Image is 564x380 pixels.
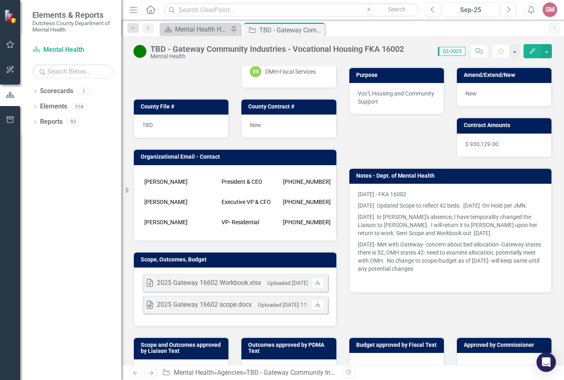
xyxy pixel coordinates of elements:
td: [PHONE_NUMBER] [281,192,339,212]
td: President & CEO [220,172,281,192]
p: [DATE] Updated Scope to reflect 42 beds. [DATE] On Hold.per JMN. [358,200,543,211]
div: Mental Health Home Page [175,24,228,34]
input: Search Below... [32,64,113,79]
div: TBD - Gateway Community Industries - Vocational Housing FKA 16002 [150,45,404,53]
div: Sep-25 [446,5,496,15]
h3: Amend/Extend/New [464,72,547,78]
img: ClearPoint Strategy [4,9,18,23]
div: 1 [77,88,90,95]
h3: Approved by Commissioner [464,342,547,348]
span: New [465,90,477,97]
div: Open Intercom Messenger [537,352,556,372]
td: [PHONE_NUMBER] [281,172,339,192]
h3: Scope, Outcomes, Budget [141,257,332,263]
td: Executive VP & CFO [220,192,281,212]
span: TBD [142,122,153,128]
p: [DATE] - FKA 16002 [358,190,543,200]
a: Scorecards [40,87,73,96]
button: Search [377,4,417,15]
td: [PHONE_NUMBER] [281,212,339,232]
span: Voc'l, Housing and Community Support [358,90,434,105]
span: Elements & Reports [32,10,113,20]
div: Mental Health [150,53,404,59]
h3: Scope and Outcomes approved by Liaison Text [141,342,224,355]
a: Reports [40,117,63,127]
div: DMH-Fiscal Services [265,68,316,76]
td: [PERSON_NAME] [142,212,220,232]
input: Search ClearPoint... [164,3,419,17]
div: 2025 Gateway 16602 scope.docx [157,300,252,310]
a: Mental Health [174,369,214,376]
td: VP- Residential [220,212,281,232]
img: Active [133,45,146,58]
h3: Outcomes approved by PDMA Text [248,342,332,355]
h3: Budget approved by Fiscal Text [356,342,440,348]
a: Elements [40,102,67,111]
small: Dutchess County Department of Mental Health [32,20,113,33]
small: Uploaded [DATE] 11:51 AM [258,301,324,308]
td: [PERSON_NAME] [142,172,220,192]
button: SM [543,2,557,17]
h3: Purpose [356,72,440,78]
p: [DATE]- Met with Gateway- concern about bed allocation- Gateway states there is 52, OMH states 42... [358,239,543,274]
h3: Organizational Email - Contact [141,154,332,160]
a: Agencies [217,369,243,376]
h3: County File # [141,104,224,110]
span: $ 930,129.00 [465,141,499,147]
a: Mental Health [32,45,113,55]
p: [DATE] In [PERSON_NAME]'s absence, I have temporality changed the Liaison to [PERSON_NAME]. I wil... [358,211,543,239]
div: 2025 Gateway 16602 Workbook.xlsx [157,278,261,288]
span: Search [388,6,406,13]
a: Mental Health Home Page [162,24,228,34]
div: 93 [67,119,80,125]
div: 114 [71,103,87,110]
span: New [250,122,261,128]
small: Uploaded [DATE] 3:24 PM [267,280,330,286]
button: Sep-25 [443,2,499,17]
div: TBD - Gateway Community Industries - Vocational Housing FKA 16002 [246,369,447,376]
h3: County Contract # [248,104,332,110]
div: TBD - Gateway Community Industries - Vocational Housing FKA 16002 [259,25,323,35]
div: DS [250,66,261,77]
h3: Contract Amounts [464,122,547,128]
td: [PERSON_NAME] [142,192,220,212]
span: Q3-2025 [438,47,465,56]
div: » » [162,368,336,378]
h3: Notes - Dept. of Mental Health [356,173,548,179]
